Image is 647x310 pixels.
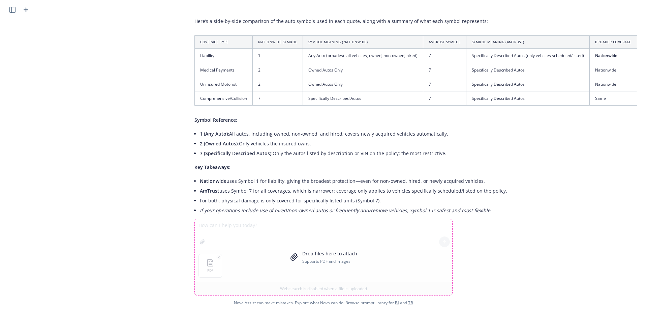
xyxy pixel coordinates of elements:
[194,117,236,123] span: Symbol Reference
[234,296,413,310] span: Nova Assist can make mistakes. Explore what Nova can do: Browse prompt library for and
[200,207,492,214] em: If your operations include use of hired/non-owned autos or frequently add/remove vehicles, Symbol...
[195,63,253,77] td: Medical Payments
[303,91,423,105] td: Specifically Described Autos
[303,77,423,91] td: Owned Autos Only
[589,63,637,77] td: Nationwide
[200,188,219,194] span: AmTrust
[200,139,637,148] li: Only vehicles the insured owns.
[200,129,637,139] li: All autos, including owned, non-owned, and hired; covers newly acquired vehicles automatically.
[195,36,253,49] th: Coverage Type
[253,77,303,91] td: 2
[200,176,637,186] li: uses Symbol 1 for liability, giving the broadest protection—even for non-owned, hired, or newly a...
[200,140,239,147] span: 2 (Owned Autos):
[423,91,466,105] td: 7
[253,91,303,105] td: 7
[423,77,466,91] td: 7
[253,36,303,49] th: Nationwide Symbol
[303,63,423,77] td: Owned Autos Only
[303,49,423,63] td: Any Auto (broadest: all vehicles, owned, non-owned, hired)
[466,49,589,63] td: Specifically Described Autos (only vehicles scheduled/listed)
[194,18,637,25] p: Here’s a side-by-side comparison of the auto symbols used in each quote, along with a summary of ...
[589,77,637,91] td: Nationwide
[195,91,253,105] td: Comprehensive/Collision
[303,36,423,49] th: Symbol Meaning (Nationwide)
[423,49,466,63] td: 7
[466,91,589,105] td: Specifically Described Autos
[200,148,637,158] li: Only the autos listed by description or VIN on the policy; the most restrictive.
[200,178,226,184] span: Nationwide
[408,300,413,306] a: TR
[194,116,637,123] p: :
[253,49,303,63] td: 1
[466,63,589,77] td: Specifically Described Autos
[200,196,637,205] li: For both, physical damage is only covered for specifically listed units (Symbol 7).
[423,36,466,49] th: AmTrust Symbol
[200,131,229,137] span: 1 (Any Auto):
[589,91,637,105] td: Same
[466,36,589,49] th: Symbol Meaning (AmTrust)
[466,77,589,91] td: Specifically Described Autos
[595,53,617,58] span: Nationwide
[195,77,253,91] td: Uninsured Motorist
[200,186,637,196] li: uses Symbol 7 for all coverages, which is narrower: coverage only applies to vehicles specificall...
[253,63,303,77] td: 2
[200,150,273,157] span: 7 (Specifically Described Autos):
[395,300,399,306] a: BI
[302,258,357,264] p: Supports PDF and images
[302,250,357,257] p: Drop files here to attach
[589,36,637,49] th: Broader Coverage
[194,164,230,170] span: Key Takeaways:
[195,49,253,63] td: Liability
[423,63,466,77] td: 7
